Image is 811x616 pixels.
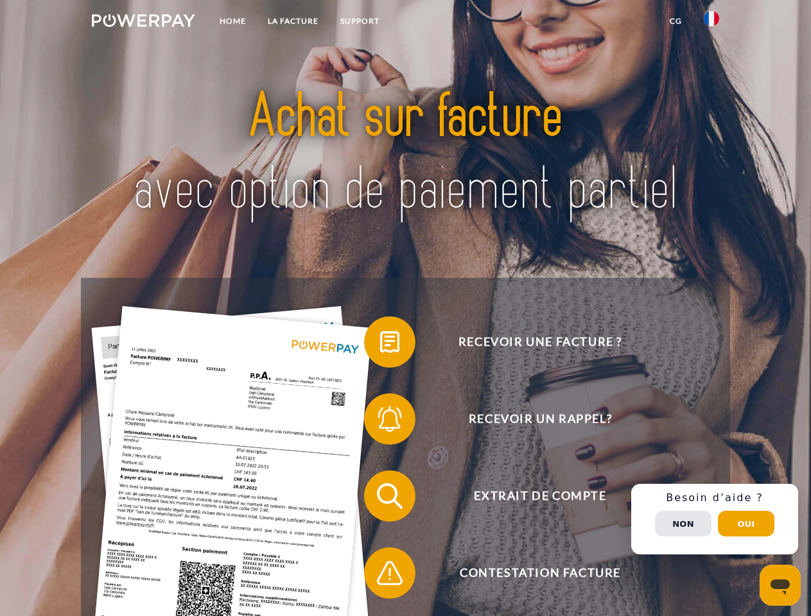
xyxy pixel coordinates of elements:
img: logo-powerpay-white.svg [92,14,195,27]
img: qb_warning.svg [374,557,406,589]
a: LA FACTURE [257,10,329,33]
a: Home [209,10,257,33]
button: Non [655,511,711,536]
img: title-powerpay_fr.svg [123,62,688,246]
img: qb_bell.svg [374,403,406,435]
img: qb_search.svg [374,480,406,512]
span: Contestation Facture [383,547,697,599]
a: CG [659,10,693,33]
span: Recevoir une facture ? [383,316,697,368]
img: fr [704,11,719,26]
button: Oui [718,511,774,536]
button: Contestation Facture [364,547,698,599]
span: Extrait de compte [383,470,697,522]
img: qb_bill.svg [374,326,406,358]
button: Recevoir un rappel? [364,393,698,445]
button: Extrait de compte [364,470,698,522]
button: Recevoir une facture ? [364,316,698,368]
span: Recevoir un rappel? [383,393,697,445]
h3: Besoin d’aide ? [639,492,790,504]
a: Support [329,10,390,33]
iframe: Bouton de lancement de la fenêtre de messagerie [760,565,801,606]
div: Schnellhilfe [631,484,798,554]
